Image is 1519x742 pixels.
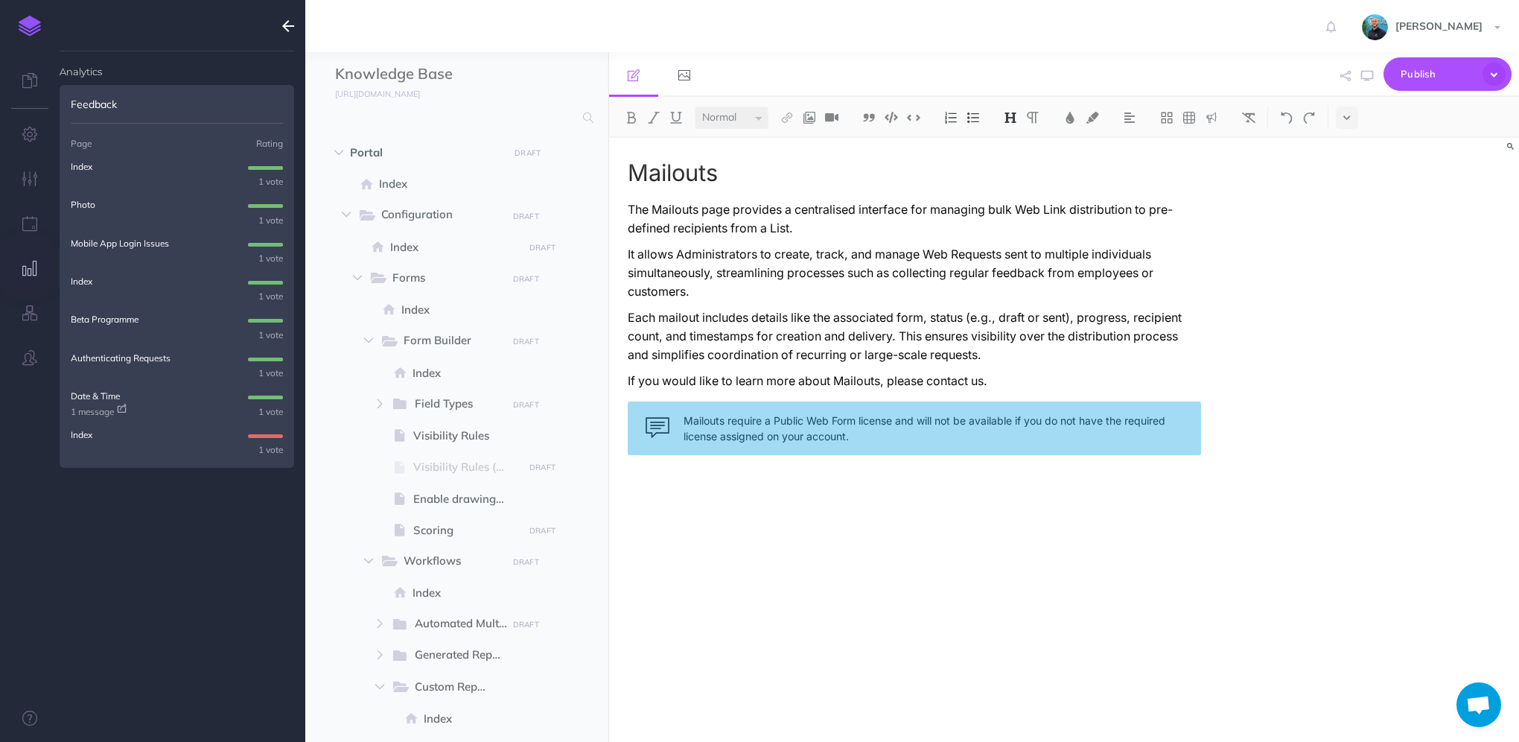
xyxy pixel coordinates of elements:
[513,400,539,410] small: DRAFT
[1182,112,1196,124] img: Create table button
[513,620,539,630] small: DRAFT
[628,402,1201,455] div: Mailouts require a Public Web Form license and will not be available if you do not have the requi...
[529,526,555,536] small: DRAFT
[1383,57,1512,91] button: Publish
[628,372,1201,390] p: If you would like to learn more about Mailouts, please contact us.
[335,104,574,131] input: Search
[513,212,539,221] small: DRAFT
[507,554,544,571] button: DRAFT
[248,443,283,457] p: 1 vote
[1401,63,1475,86] span: Publish
[381,206,497,225] span: Configuration
[1302,112,1316,124] img: Redo
[71,389,120,403] p: Date & Time
[71,159,92,174] p: Index
[628,160,1201,185] h1: Mailouts
[1086,112,1099,124] img: Text background color button
[647,112,660,124] img: Italic button
[415,678,503,697] span: Custom Reports
[413,458,519,476] span: Visibility Rules (V2 Draft)
[513,557,539,567] small: DRAFT
[60,85,294,124] div: Feedback
[523,459,561,476] button: DRAFT
[379,175,519,193] span: Index
[404,552,497,571] span: Workflows
[523,239,561,256] button: DRAFT
[825,112,838,124] img: Add video button
[803,112,816,124] img: Add image button
[1026,112,1039,124] img: Paragraph button
[60,51,294,77] h4: Analytics
[71,405,127,419] a: 1 message
[256,136,283,150] p: Rating
[1205,112,1218,124] img: Callout dropdown menu button
[907,112,920,123] img: Inline code button
[967,112,980,124] img: Unordered list button
[529,243,555,253] small: DRAFT
[19,16,41,37] img: logo-mark.svg
[248,328,283,342] p: 1 vote
[335,63,510,86] input: Documentation Name
[401,301,519,319] span: Index
[415,395,497,414] span: Field Types
[507,270,544,288] button: DRAFT
[71,274,92,288] p: Index
[305,86,435,101] a: [URL][DOMAIN_NAME]
[1063,112,1077,124] img: Text color button
[529,463,555,472] small: DRAFT
[1456,682,1501,727] a: Open chat
[628,308,1201,364] p: Each mailout includes details like the associated form, status (e.g., draft or sent), progress, r...
[862,112,876,124] img: Blockquote button
[248,174,283,188] p: 1 vote
[885,112,898,123] img: Code block button
[248,251,283,265] p: 1 vote
[513,337,539,346] small: DRAFT
[507,333,544,350] button: DRAFT
[507,208,544,225] button: DRAFT
[248,405,283,419] p: 1 vote
[413,364,519,382] span: Index
[1004,112,1017,124] img: Headings dropdown button
[248,289,283,303] p: 1 vote
[390,238,519,256] span: Index
[413,521,519,539] span: Scoring
[515,148,541,158] small: DRAFT
[424,710,519,728] span: Index
[71,197,95,212] p: Photo
[71,236,169,250] p: Mobile App Login Issues
[1123,112,1136,124] img: Alignment dropdown menu button
[628,200,1201,238] p: The Mailouts page provides a centralised interface for managing bulk Web Link distribution to pre...
[507,616,544,633] button: DRAFT
[507,396,544,413] button: DRAFT
[523,522,561,539] button: DRAFT
[392,269,497,288] span: Forms
[1280,112,1293,124] img: Undo
[1242,112,1255,124] img: Clear styles button
[944,112,958,124] img: Ordered list button
[413,584,519,602] span: Index
[628,245,1201,301] p: It allows Administrators to create, track, and manage Web Requests sent to multiple individuals s...
[509,145,547,162] button: DRAFT
[404,332,497,351] span: Form Builder
[1388,19,1490,33] span: [PERSON_NAME]
[669,112,683,124] img: Underline button
[335,89,420,99] small: [URL][DOMAIN_NAME]
[71,428,92,442] p: Index
[71,136,92,150] p: Page
[415,646,518,665] span: Generated Reports
[780,112,794,124] img: Link button
[248,366,283,380] p: 1 vote
[413,427,519,445] span: Visibility Rules
[71,351,171,365] p: Authenticating Requests
[625,112,638,124] img: Bold button
[350,144,500,162] span: Portal
[513,274,539,284] small: DRAFT
[71,312,138,326] p: Beta Programme
[415,615,520,634] span: Automated Multi-Stage Workflows
[1362,14,1388,40] img: 925838e575eb33ea1a1ca055db7b09b0.jpg
[248,213,283,227] p: 1 vote
[413,490,519,508] span: Enable drawing on uploaded / captured image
